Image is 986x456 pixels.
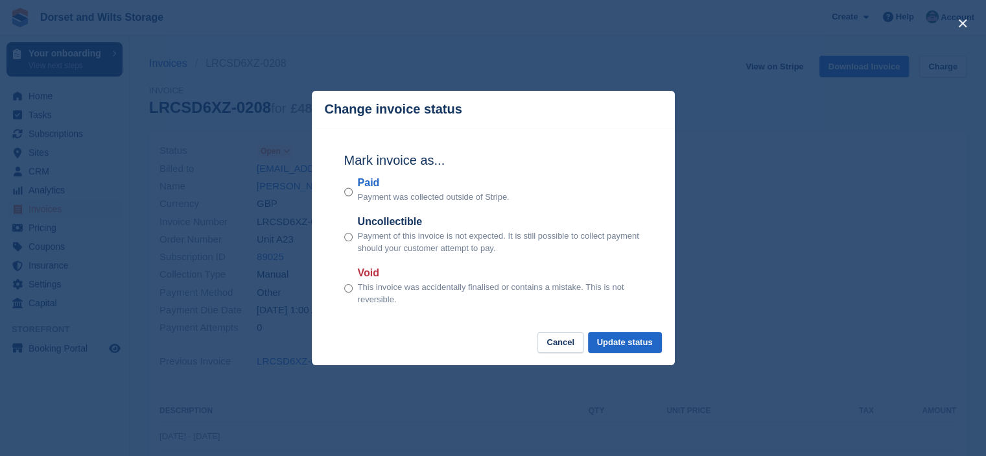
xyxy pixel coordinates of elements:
[344,150,642,170] h2: Mark invoice as...
[325,102,462,117] p: Change invoice status
[358,281,642,306] p: This invoice was accidentally finalised or contains a mistake. This is not reversible.
[358,214,642,230] label: Uncollectible
[537,332,583,354] button: Cancel
[358,230,642,255] p: Payment of this invoice is not expected. It is still possible to collect payment should your cust...
[588,332,662,354] button: Update status
[358,191,510,204] p: Payment was collected outside of Stripe.
[358,265,642,281] label: Void
[952,13,973,34] button: close
[358,175,510,191] label: Paid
